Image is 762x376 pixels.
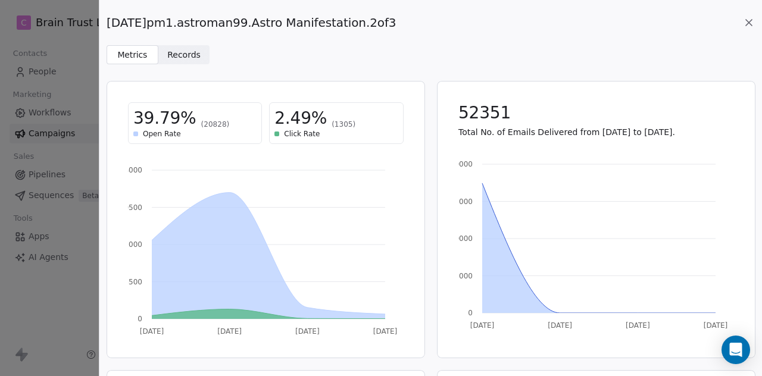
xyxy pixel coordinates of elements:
tspan: [DATE] [470,321,494,330]
tspan: [DATE] [548,321,572,330]
p: Total No. of Emails Delivered from [DATE] to [DATE]. [458,126,734,138]
tspan: 45000 [449,198,472,206]
span: 2.49% [274,108,327,129]
tspan: [DATE] [373,327,398,336]
tspan: 10500 [120,203,142,212]
tspan: [DATE] [140,327,164,336]
tspan: [DATE] [703,321,727,330]
tspan: 0 [138,315,142,323]
tspan: 30000 [449,234,472,243]
tspan: 7000 [124,240,142,249]
tspan: 14000 [120,166,142,174]
div: Open Intercom Messenger [722,336,750,364]
tspan: 60000 [449,160,472,168]
span: (20828) [201,120,230,129]
tspan: 3500 [124,278,142,286]
span: Records [167,49,201,61]
span: 39.79% [133,108,196,129]
tspan: 15000 [449,272,472,280]
tspan: 0 [468,309,473,317]
tspan: [DATE] [626,321,650,330]
span: (1305) [332,120,355,129]
span: 52351 [458,102,511,124]
tspan: [DATE] [217,327,242,336]
span: Click Rate [284,129,320,139]
span: Open Rate [143,129,181,139]
span: [DATE]pm1.astroman99.Astro Manifestation.2of3 [107,14,396,31]
tspan: [DATE] [295,327,320,336]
